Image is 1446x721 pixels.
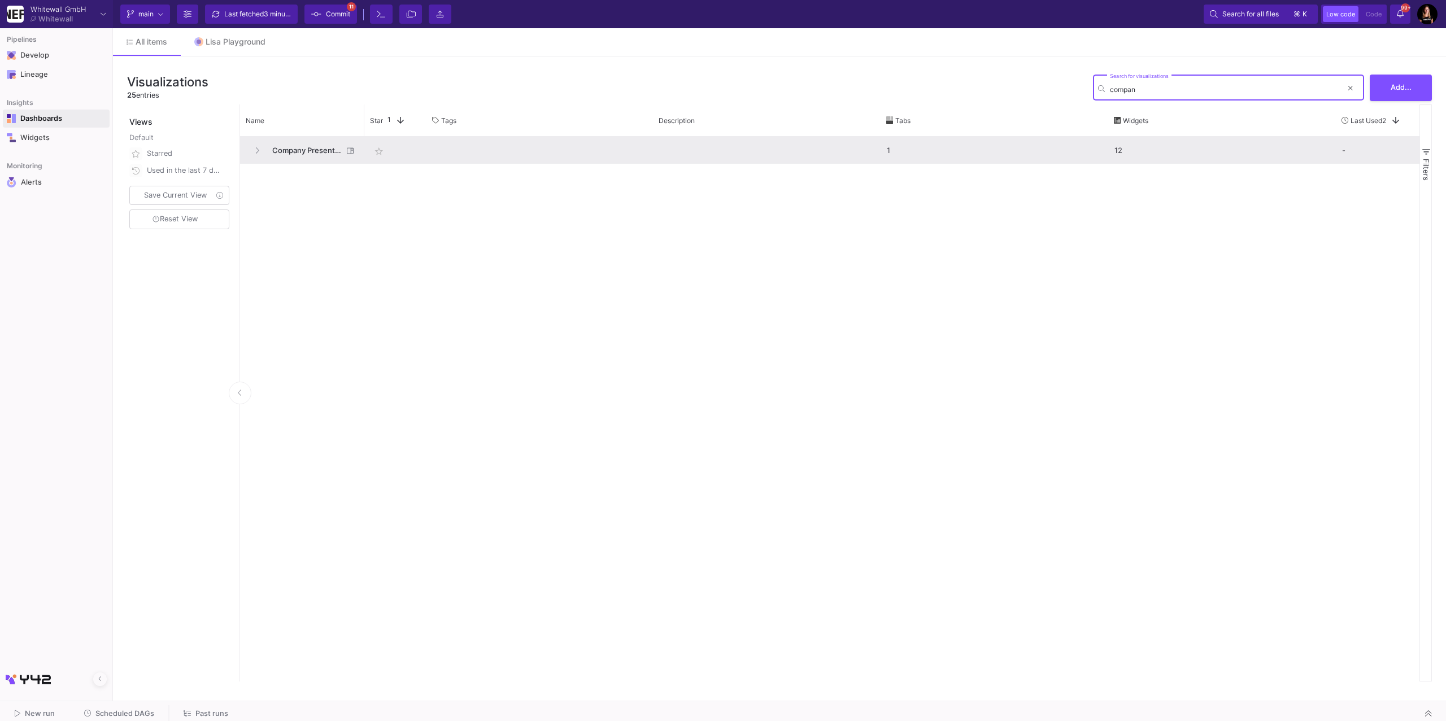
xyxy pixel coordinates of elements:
span: Name [246,116,264,125]
div: Press SPACE to select this row. [240,137,364,164]
span: Past runs [195,709,228,718]
button: Add... [1370,75,1432,101]
span: k [1303,7,1307,21]
a: Navigation iconAlerts [3,173,110,192]
button: Code [1362,6,1385,22]
span: Widgets [1123,116,1148,125]
div: entries [127,90,208,100]
button: ⌘k [1290,7,1312,21]
div: - [1336,137,1419,164]
div: Press SPACE to select this row. [364,137,1419,164]
span: Save Current View [144,191,207,199]
span: Company Presentation Check [265,137,343,164]
button: 99+ [1390,5,1410,24]
input: Search for name, type, ... [1110,85,1342,94]
span: main [138,6,154,23]
span: 99+ [1401,3,1410,12]
div: Whitewall [38,15,73,23]
span: Add... [1391,83,1412,91]
div: Lisa Playground [206,37,266,46]
div: Whitewall GmbH [31,6,86,13]
img: YZ4Yr8zUCx6JYM5gIgaTIQYeTXdcwQjnYC8iZtTV.png [7,6,24,23]
img: Navigation icon [7,177,16,187]
span: Star [370,116,383,125]
img: Tab icon [194,37,203,46]
div: 1 [881,137,1108,164]
span: 3 minutes ago [264,10,308,18]
div: Widgets [20,133,94,142]
div: Dashboards [20,114,94,123]
div: Lineage [20,70,94,79]
span: Commit [326,6,350,23]
a: Navigation iconWidgets [3,129,110,147]
img: Navigation icon [7,114,16,123]
span: New run [25,709,55,718]
span: 2 [1382,116,1386,125]
span: All items [136,37,167,46]
button: Starred [127,145,232,162]
div: Default [129,132,232,145]
span: Description [659,116,695,125]
span: Scheduled DAGs [95,709,154,718]
button: Commit [304,5,357,24]
span: ⌘ [1293,7,1300,21]
button: main [120,5,170,24]
button: Reset View [129,209,229,229]
span: Tags [441,116,456,125]
img: Navigation icon [7,51,16,60]
img: Navigation icon [7,133,16,142]
span: Filters [1422,159,1431,181]
span: Search for all files [1222,6,1279,23]
span: Low code [1326,10,1355,18]
div: Views [127,104,234,128]
a: Navigation iconDashboards [3,110,110,128]
span: Last Used [1351,116,1382,125]
button: Save Current View [129,186,229,205]
div: Starred [147,145,223,162]
img: Navigation icon [7,70,16,79]
div: Used in the last 7 days [147,162,223,179]
img: AEdFTp7nZ4ztCxOc0F1fLoDjitdy4H6fYVyDqrX6RgwgmA=s96-c [1417,4,1438,24]
mat-expansion-panel-header: Navigation iconDevelop [3,46,110,64]
div: 12 [1108,137,1336,164]
span: Reset View [153,215,198,223]
h3: Visualizations [127,75,208,89]
span: Tabs [895,116,911,125]
button: Last fetched3 minutes ago [205,5,298,24]
mat-icon: star_border [372,145,386,158]
div: Alerts [21,177,94,187]
a: Navigation iconLineage [3,65,110,84]
button: Search for all files⌘k [1204,5,1318,24]
span: 25 [127,91,136,99]
span: Code [1366,10,1382,18]
button: Used in the last 7 days [127,162,232,179]
span: 1 [383,115,391,125]
button: Low code [1323,6,1358,22]
div: Last fetched [224,6,292,23]
div: Develop [20,51,37,60]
